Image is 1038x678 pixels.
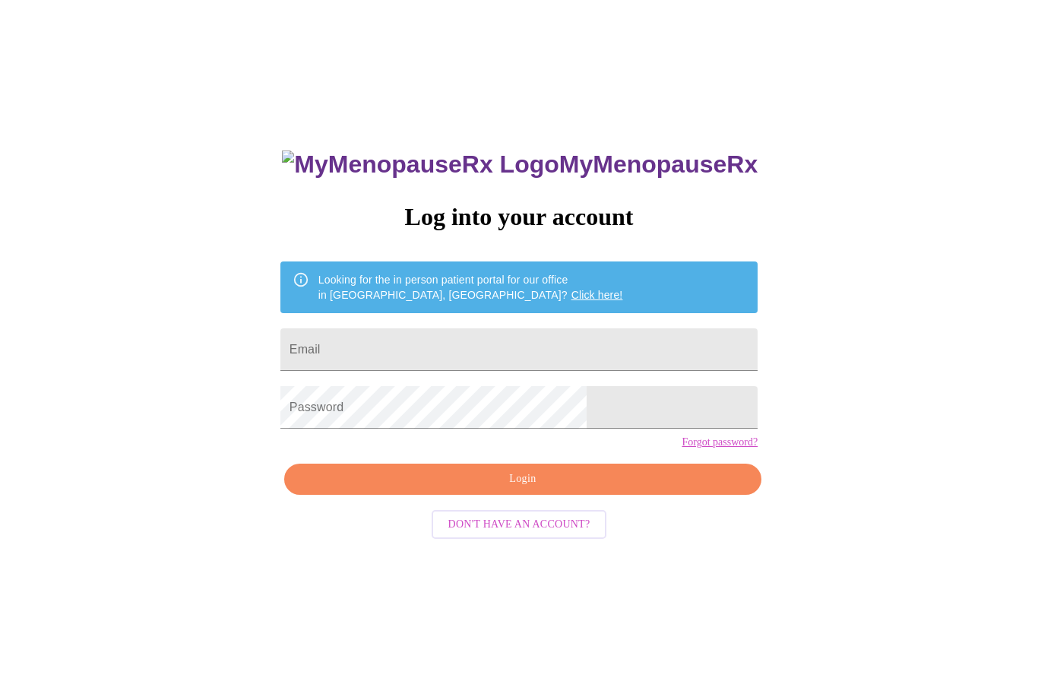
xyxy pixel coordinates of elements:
[428,517,611,530] a: Don't have an account?
[282,150,758,179] h3: MyMenopauseRx
[282,150,559,179] img: MyMenopauseRx Logo
[302,470,744,489] span: Login
[284,464,761,495] button: Login
[432,510,607,540] button: Don't have an account?
[682,436,758,448] a: Forgot password?
[571,289,623,301] a: Click here!
[448,515,590,534] span: Don't have an account?
[280,203,758,231] h3: Log into your account
[318,266,623,309] div: Looking for the in person patient portal for our office in [GEOGRAPHIC_DATA], [GEOGRAPHIC_DATA]?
